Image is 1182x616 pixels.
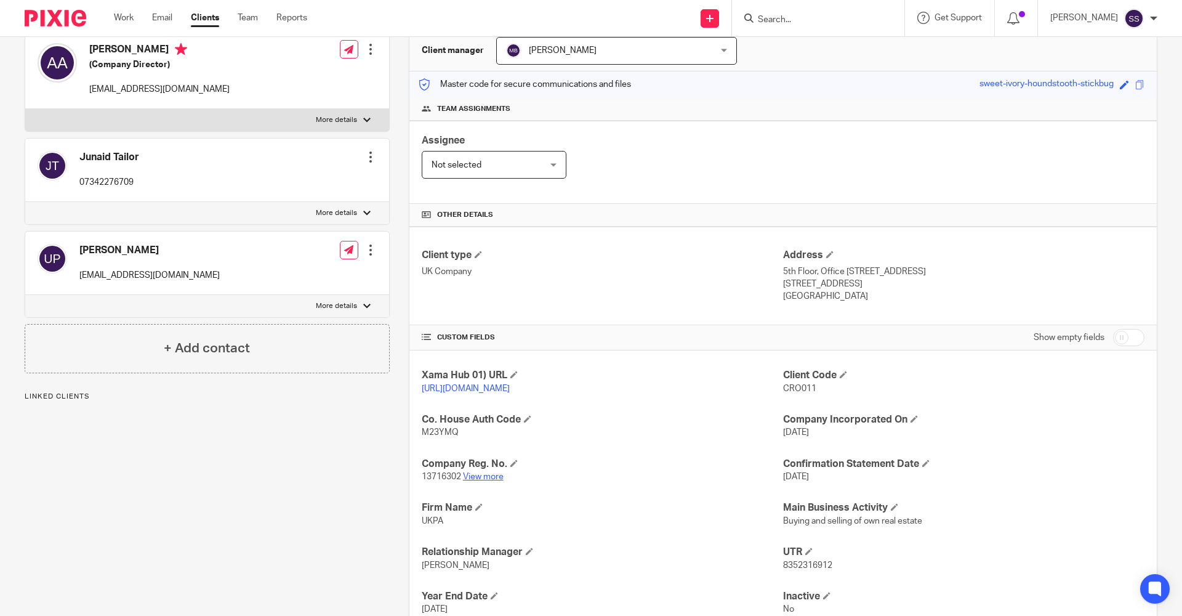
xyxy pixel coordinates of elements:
span: No [783,605,794,614]
h4: [PERSON_NAME] [89,43,230,59]
span: Get Support [935,14,982,22]
span: CRO011 [783,384,816,393]
a: Reports [276,12,307,24]
h4: Firm Name [422,501,783,514]
p: [PERSON_NAME] [1050,12,1118,24]
span: [DATE] [783,472,809,481]
i: Primary [175,43,187,55]
p: [EMAIL_ADDRESS][DOMAIN_NAME] [89,83,230,95]
img: svg%3E [38,43,77,83]
h3: Client manager [422,44,484,57]
p: More details [316,301,357,311]
a: View more [463,472,504,481]
h4: Address [783,249,1144,262]
span: 8352316912 [783,561,832,570]
h4: Client type [422,249,783,262]
p: [STREET_ADDRESS] [783,278,1144,290]
p: 5th Floor, Office [STREET_ADDRESS] [783,265,1144,278]
span: Not selected [432,161,481,169]
a: Team [238,12,258,24]
span: [DATE] [422,605,448,614]
span: M23YMQ [422,428,459,437]
span: Team assignments [437,104,510,114]
span: Assignee [422,136,465,145]
h4: Year End Date [422,590,783,603]
a: [URL][DOMAIN_NAME] [422,384,510,393]
img: svg%3E [38,151,67,180]
h4: Main Business Activity [783,501,1144,514]
span: [PERSON_NAME] [529,46,597,55]
a: Email [152,12,172,24]
p: More details [316,115,357,125]
span: [PERSON_NAME] [422,561,489,570]
p: [GEOGRAPHIC_DATA] [783,290,1144,302]
p: Master code for secure communications and files [419,78,631,91]
img: Pixie [25,10,86,26]
h4: Xama Hub 01) URL [422,369,783,382]
h4: + Add contact [164,339,250,358]
h4: Company Reg. No. [422,458,783,471]
h5: (Company Director) [89,59,230,71]
p: UK Company [422,265,783,278]
img: svg%3E [1124,9,1144,28]
p: [EMAIL_ADDRESS][DOMAIN_NAME] [79,269,220,282]
h4: [PERSON_NAME] [79,244,220,257]
h4: Confirmation Statement Date [783,458,1144,471]
h4: Relationship Manager [422,546,783,559]
p: More details [316,208,357,218]
h4: Co. House Auth Code [422,413,783,426]
p: 07342276709 [79,176,139,188]
p: Linked clients [25,392,390,402]
a: Work [114,12,134,24]
input: Search [757,15,867,26]
h4: Client Code [783,369,1144,382]
label: Show empty fields [1034,331,1104,344]
h4: UTR [783,546,1144,559]
img: svg%3E [38,244,67,274]
h4: Junaid Tailor [79,151,139,164]
img: svg%3E [506,43,521,58]
span: 13716302 [422,472,461,481]
div: sweet-ivory-houndstooth-stickbug [979,78,1114,92]
h4: CUSTOM FIELDS [422,333,783,342]
span: [DATE] [783,428,809,437]
span: UKPA [422,517,443,525]
span: Buying and selling of own real estate [783,517,922,525]
span: Other details [437,210,493,220]
a: Clients [191,12,219,24]
h4: Company Incorporated On [783,413,1144,426]
h4: Inactive [783,590,1144,603]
